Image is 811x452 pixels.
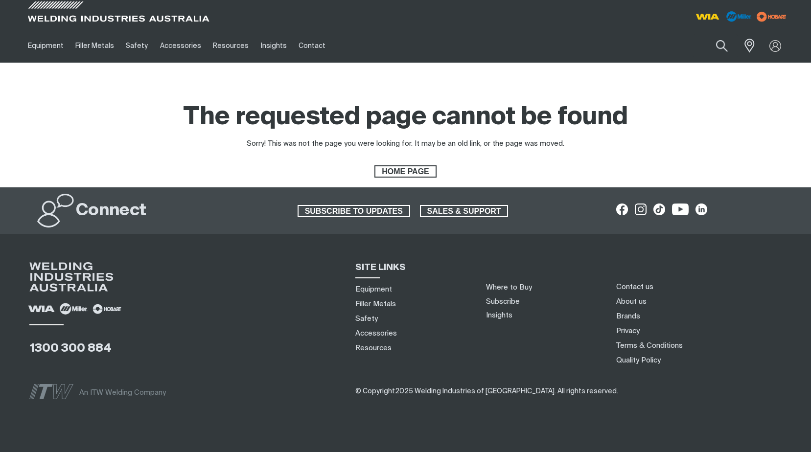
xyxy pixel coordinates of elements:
[420,205,509,218] a: SALES & SUPPORT
[299,205,409,218] span: SUBSCRIBE TO UPDATES
[120,29,154,63] a: Safety
[22,29,598,63] nav: Main
[154,29,207,63] a: Accessories
[613,279,800,367] nav: Footer
[374,165,436,178] a: HOME PAGE
[76,200,146,222] h2: Connect
[22,29,70,63] a: Equipment
[183,102,628,134] h1: The requested page cannot be found
[255,29,292,63] a: Insights
[616,282,653,292] a: Contact us
[355,284,392,294] a: Equipment
[375,165,435,178] span: HOME PAGE
[616,355,661,365] a: Quality Policy
[293,29,331,63] a: Contact
[616,311,640,321] a: Brands
[352,282,474,355] nav: Sitemap
[616,326,640,336] a: Privacy
[705,34,739,57] button: Search products
[693,34,738,57] input: Product name or item number...
[355,328,397,339] a: Accessories
[355,263,406,272] span: SITE LINKS
[355,387,618,395] span: ​​​​​​​​​​​​​​​​​​ ​​​​​​
[486,298,520,305] a: Subscribe
[486,284,532,291] a: Where to Buy
[70,29,120,63] a: Filler Metals
[486,312,512,319] a: Insights
[247,138,564,150] div: Sorry! This was not the page you were looking for. It may be an old link, or the page was moved.
[355,343,392,353] a: Resources
[421,205,508,218] span: SALES & SUPPORT
[754,9,789,24] img: miller
[207,29,255,63] a: Resources
[616,296,647,307] a: About us
[298,205,410,218] a: SUBSCRIBE TO UPDATES
[29,342,112,354] a: 1300 300 884
[355,314,378,324] a: Safety
[355,388,618,395] span: © Copyright 2025 Welding Industries of [GEOGRAPHIC_DATA] . All rights reserved.
[355,299,396,309] a: Filler Metals
[79,389,166,396] span: An ITW Welding Company
[616,340,683,351] a: Terms & Conditions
